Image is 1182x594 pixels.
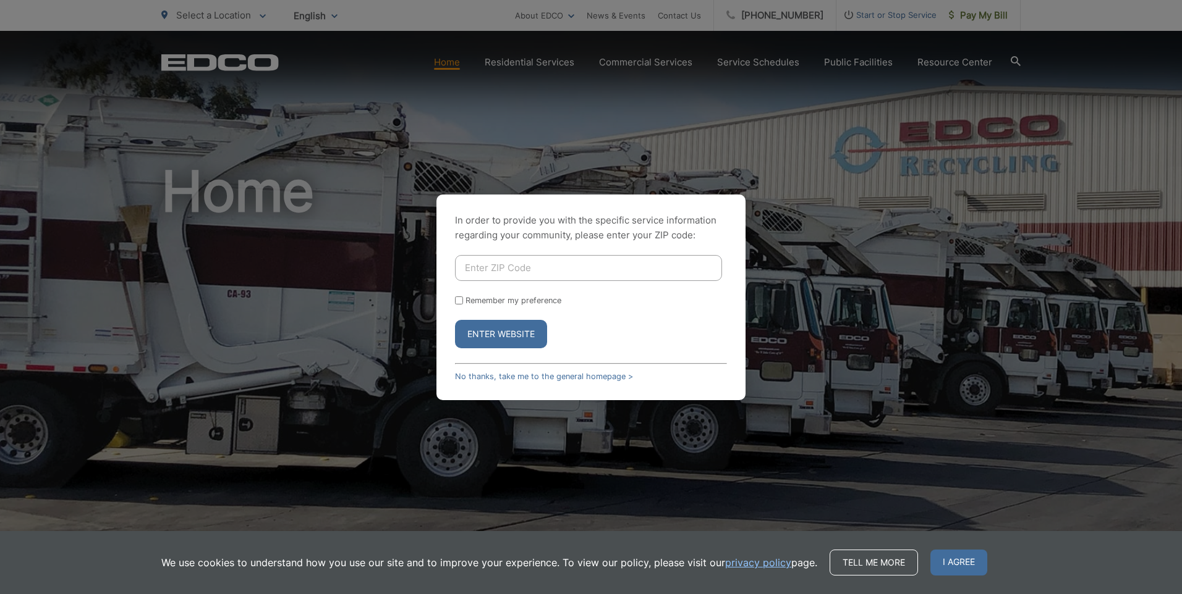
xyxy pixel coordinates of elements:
[930,550,987,575] span: I agree
[466,296,561,305] label: Remember my preference
[455,255,722,281] input: Enter ZIP Code
[830,550,918,575] a: Tell me more
[455,372,633,381] a: No thanks, take me to the general homepage >
[455,320,547,348] button: Enter Website
[161,555,817,570] p: We use cookies to understand how you use our site and to improve your experience. To view our pol...
[725,555,791,570] a: privacy policy
[455,213,727,243] p: In order to provide you with the specific service information regarding your community, please en...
